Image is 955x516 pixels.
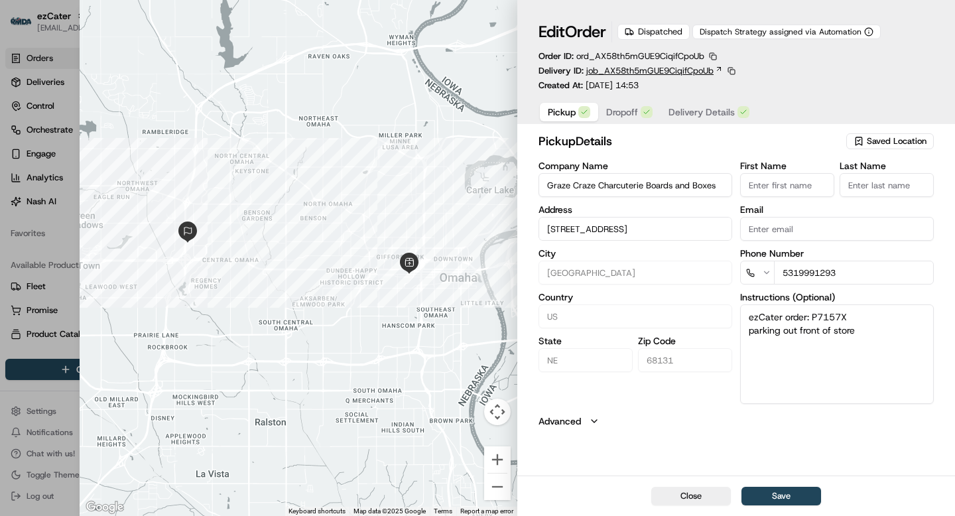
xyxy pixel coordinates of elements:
input: Enter city [539,261,732,285]
label: Country [539,292,732,302]
img: 4920774857489_3d7f54699973ba98c624_72.jpg [28,127,52,151]
p: Welcome 👋 [13,53,241,74]
label: Zip Code [638,336,732,346]
label: City [539,249,732,258]
h2: pickup Details [539,132,844,151]
img: 1736555255976-a54dd68f-1ca7-489b-9aae-adbdc363a1c4 [27,206,37,217]
button: Keyboard shortcuts [288,507,346,516]
button: Zoom out [484,474,511,500]
a: Open this area in Google Maps (opens a new window) [83,499,127,516]
span: [DATE] [186,241,213,252]
button: Close [651,487,731,505]
div: 💻 [112,298,123,308]
span: Knowledge Base [27,296,101,310]
span: API Documentation [125,296,213,310]
label: First Name [740,161,834,170]
span: Dropoff [606,105,638,119]
a: job_AX58th5mGUE9CiqifCpoUb [586,65,723,77]
span: • [178,241,183,252]
span: [PERSON_NAME] [41,206,107,216]
button: Map camera controls [484,399,511,425]
input: Enter zip code [638,348,732,372]
input: Enter phone number [774,261,934,285]
label: Instructions (Optional) [740,292,934,302]
span: ord_AX58th5mGUE9CiqifCpoUb [576,50,704,62]
a: Powered byPylon [94,328,160,339]
span: • [110,206,115,216]
label: Email [740,205,934,214]
div: Past conversations [13,172,89,183]
span: [PERSON_NAME] [PERSON_NAME] [41,241,176,252]
input: Got a question? Start typing here... [34,86,239,99]
span: Delivery Details [668,105,735,119]
textarea: ezCater order: P7157X parking out front of store [740,304,934,404]
input: Enter state [539,348,633,372]
div: 📗 [13,298,24,308]
div: Dispatched [617,24,690,40]
button: Dispatch Strategy assigned via Automation [692,25,881,39]
div: We're available if you need us! [60,140,182,151]
label: Advanced [539,415,581,428]
span: Map data ©2025 Google [353,507,426,515]
span: Saved Location [867,135,926,147]
input: Enter first name [740,173,834,197]
span: Order [565,21,606,42]
p: Order ID: [539,50,704,62]
span: Pylon [132,329,160,339]
img: 1736555255976-a54dd68f-1ca7-489b-9aae-adbdc363a1c4 [13,127,37,151]
button: Start new chat [225,131,241,147]
span: [DATE] 14:53 [586,80,639,91]
label: Company Name [539,161,732,170]
a: 📗Knowledge Base [8,291,107,315]
div: Delivery ID: [539,65,737,77]
input: Enter last name [840,173,934,197]
img: Grace Nketiah [13,193,34,214]
button: Saved Location [846,132,934,151]
label: Address [539,205,732,214]
button: See all [206,170,241,186]
div: Start new chat [60,127,218,140]
label: State [539,336,633,346]
button: Advanced [539,415,934,428]
a: 💻API Documentation [107,291,218,315]
a: Terms (opens in new tab) [434,507,452,515]
span: Dispatch Strategy assigned via Automation [700,27,861,37]
span: [DATE] [117,206,145,216]
img: Nash [13,13,40,40]
input: Enter email [740,217,934,241]
button: Save [741,487,821,505]
h1: Edit [539,21,606,42]
button: Zoom in [484,446,511,473]
p: Created At: [539,80,639,92]
span: job_AX58th5mGUE9CiqifCpoUb [586,65,714,77]
input: Enter country [539,304,732,328]
input: 220 S 31st Ave suite 3109, Omaha, NE 68131, USA [539,217,732,241]
label: Phone Number [740,249,934,258]
span: Pickup [548,105,576,119]
img: Shah Alam [13,229,34,250]
img: Google [83,499,127,516]
a: Report a map error [460,507,513,515]
input: Enter company name [539,173,732,197]
label: Last Name [840,161,934,170]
